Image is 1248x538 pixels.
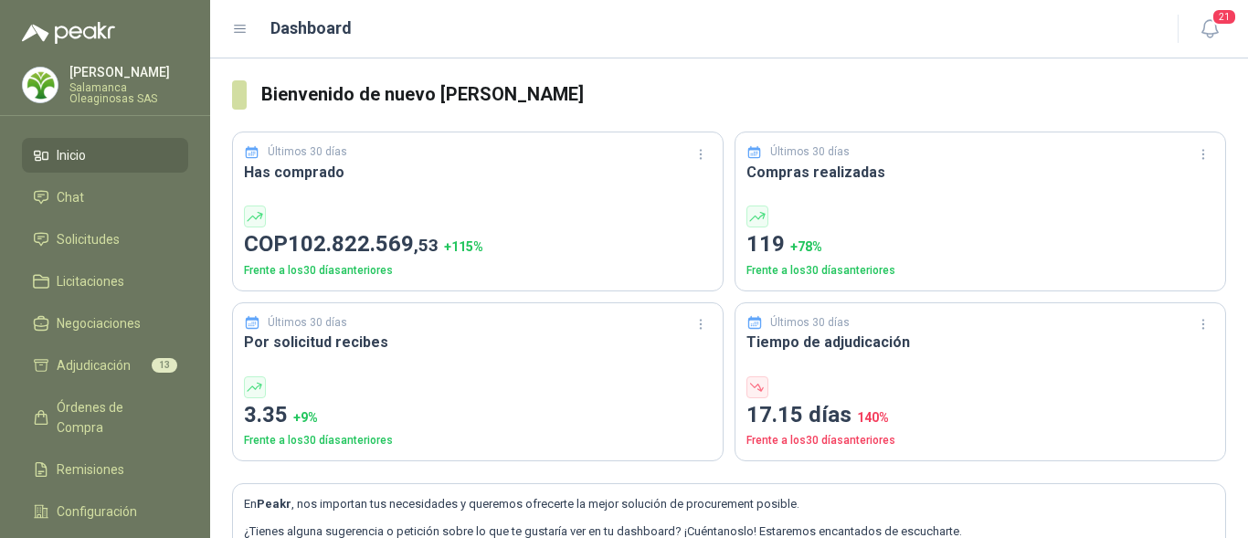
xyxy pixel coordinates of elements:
p: Frente a los 30 días anteriores [244,432,712,449]
h3: Bienvenido de nuevo [PERSON_NAME] [261,80,1226,109]
p: Frente a los 30 días anteriores [746,262,1214,280]
a: Remisiones [22,452,188,487]
span: + 115 % [444,239,483,254]
p: 119 [746,227,1214,262]
span: 102.822.569 [288,231,439,257]
span: + 9 % [293,410,318,425]
a: Negociaciones [22,306,188,341]
p: Frente a los 30 días anteriores [746,432,1214,449]
span: Remisiones [57,459,124,480]
h3: Compras realizadas [746,161,1214,184]
h3: Tiempo de adjudicación [746,331,1214,353]
span: Configuración [57,501,137,522]
p: Frente a los 30 días anteriores [244,262,712,280]
a: Chat [22,180,188,215]
a: Solicitudes [22,222,188,257]
img: Company Logo [23,68,58,102]
p: Últimos 30 días [770,314,850,332]
img: Logo peakr [22,22,115,44]
span: Chat [57,187,84,207]
h3: Por solicitud recibes [244,331,712,353]
p: 17.15 días [746,398,1214,433]
span: 140 % [857,410,889,425]
p: Últimos 30 días [268,143,347,161]
a: Licitaciones [22,264,188,299]
span: Licitaciones [57,271,124,291]
span: Inicio [57,145,86,165]
p: COP [244,227,712,262]
span: 13 [152,358,177,373]
span: ,53 [414,235,439,256]
p: Salamanca Oleaginosas SAS [69,82,188,104]
span: 21 [1211,8,1237,26]
p: 3.35 [244,398,712,433]
span: Órdenes de Compra [57,397,171,438]
a: Inicio [22,138,188,173]
span: Solicitudes [57,229,120,249]
button: 21 [1193,13,1226,46]
p: Últimos 30 días [268,314,347,332]
span: Adjudicación [57,355,131,375]
a: Configuración [22,494,188,529]
a: Adjudicación13 [22,348,188,383]
p: Últimos 30 días [770,143,850,161]
span: + 78 % [790,239,822,254]
h1: Dashboard [270,16,352,41]
span: Negociaciones [57,313,141,333]
h3: Has comprado [244,161,712,184]
p: En , nos importan tus necesidades y queremos ofrecerte la mejor solución de procurement posible. [244,495,1214,513]
a: Órdenes de Compra [22,390,188,445]
b: Peakr [257,497,291,511]
p: [PERSON_NAME] [69,66,188,79]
